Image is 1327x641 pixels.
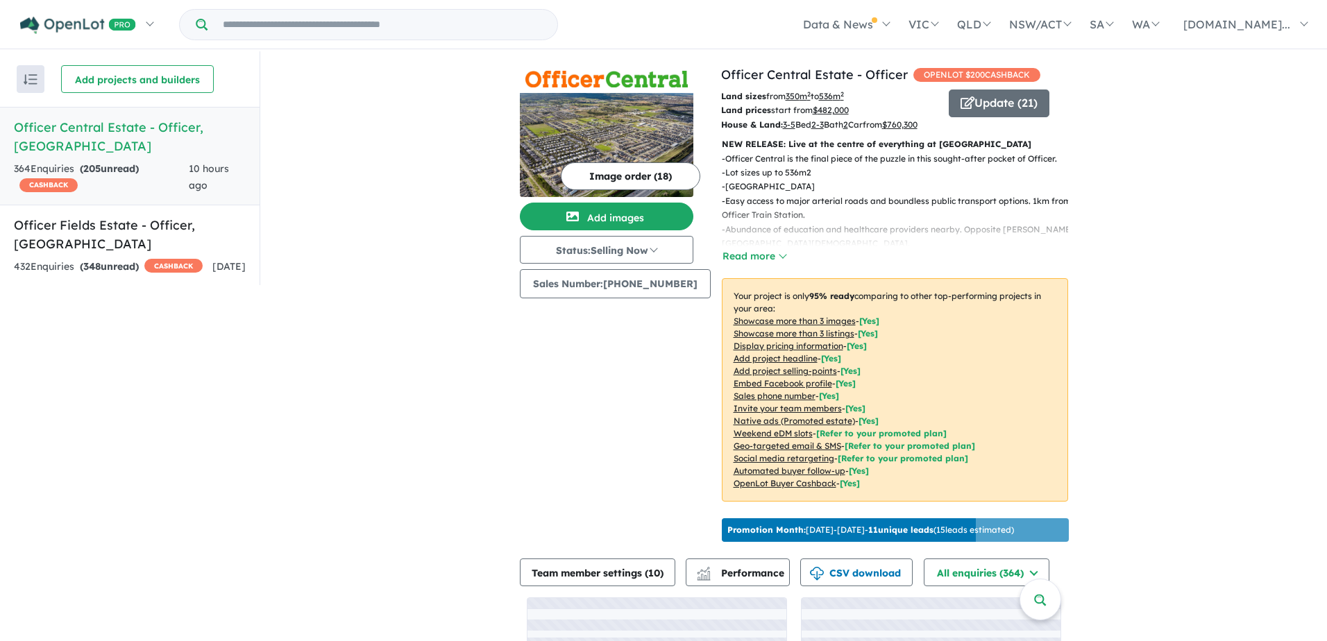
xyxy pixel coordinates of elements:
u: Geo-targeted email & SMS [734,441,841,451]
span: [ Yes ] [858,328,878,339]
img: bar-chart.svg [697,571,711,580]
button: Performance [686,558,790,586]
p: from [721,89,938,103]
button: Image order (18) [561,162,700,190]
img: Openlot PRO Logo White [20,17,136,34]
span: CASHBACK [144,259,203,273]
p: - Officer Central is the final piece of the puzzle in this sought-after pocket of Officer. [722,152,1079,166]
u: Display pricing information [734,341,843,351]
div: 364 Enquir ies [14,161,189,194]
button: All enquiries (364) [924,558,1049,586]
u: 536 m [819,91,844,101]
span: [DATE] [212,260,246,273]
span: [ Yes ] [840,366,861,376]
u: Sales phone number [734,391,815,401]
u: Add project selling-points [734,366,837,376]
p: - Easy access to major arterial roads and boundless public transport options. 1km from Officer Tr... [722,194,1079,223]
b: House & Land: [721,119,783,130]
u: Social media retargeting [734,453,834,463]
span: CASHBACK [19,178,78,192]
h5: Officer Central Estate - Officer , [GEOGRAPHIC_DATA] [14,118,246,155]
u: 350 m [786,91,811,101]
span: 10 [648,567,660,579]
button: Team member settings (10) [520,558,675,586]
p: [DATE] - [DATE] - ( 15 leads estimated) [727,524,1014,536]
u: $ 760,300 [882,119,918,130]
img: line-chart.svg [697,567,709,574]
span: [Refer to your promoted plan] [838,453,968,463]
u: Automated buyer follow-up [734,465,845,476]
u: Embed Facebook profile [734,378,832,388]
u: Add project headline [734,353,818,364]
span: 10 hours ago [189,162,229,191]
a: Officer Central Estate - Officer LogoOfficer Central Estate - Officer [520,65,693,197]
span: 205 [83,162,101,175]
span: [Refer to your promoted plan] [816,428,947,438]
u: 2-3 [811,119,824,130]
u: $ 482,000 [813,105,849,115]
u: Weekend eDM slots [734,428,813,438]
p: - Abundance of education and healthcare providers nearby. Opposite [PERSON_NAME][GEOGRAPHIC_DATA]... [722,223,1079,251]
button: Add images [520,203,693,230]
b: Land sizes [721,91,766,101]
div: 432 Enquir ies [14,259,203,275]
p: - [GEOGRAPHIC_DATA] [722,180,1079,194]
span: [ Yes ] [836,378,856,388]
span: 348 [83,260,101,273]
u: 2 [843,119,848,130]
img: download icon [810,567,824,581]
p: Your project is only comparing to other top-performing projects in your area: - - - - - - - - - -... [722,278,1068,502]
p: - Lot sizes up to 536m2 [722,166,1079,180]
span: OPENLOT $ 200 CASHBACK [913,68,1040,82]
span: to [811,91,844,101]
sup: 2 [807,90,811,98]
u: 3-5 [783,119,795,130]
strong: ( unread) [80,162,139,175]
u: Invite your team members [734,403,842,413]
button: Sales Number:[PHONE_NUMBER] [520,269,711,298]
button: Read more [722,248,787,264]
b: 95 % ready [809,291,854,301]
img: sort.svg [24,74,37,85]
h5: Officer Fields Estate - Officer , [GEOGRAPHIC_DATA] [14,216,246,253]
p: start from [721,103,938,117]
button: Add projects and builders [61,65,214,93]
span: [ Yes ] [819,391,839,401]
span: [Yes] [849,465,869,476]
span: [Yes] [840,478,860,488]
strong: ( unread) [80,260,139,273]
u: Native ads (Promoted estate) [734,416,855,426]
a: Officer Central Estate - Officer [721,67,908,83]
button: Update (21) [949,89,1049,117]
button: CSV download [800,558,913,586]
span: [ Yes ] [847,341,867,351]
u: Showcase more than 3 images [734,316,856,326]
p: NEW RELEASE: Live at the centre of everything at [GEOGRAPHIC_DATA] [722,137,1068,151]
b: Land prices [721,105,771,115]
input: Try estate name, suburb, builder or developer [210,10,555,40]
span: [DOMAIN_NAME]... [1183,17,1290,31]
span: [ Yes ] [859,316,879,326]
span: [Yes] [859,416,879,426]
button: Status:Selling Now [520,236,693,264]
span: Performance [699,567,784,579]
b: 11 unique leads [868,524,933,535]
img: Officer Central Estate - Officer [520,93,693,197]
b: Promotion Month: [727,524,806,535]
img: Officer Central Estate - Officer Logo [525,71,688,87]
p: Bed Bath Car from [721,118,938,132]
span: [Refer to your promoted plan] [845,441,975,451]
sup: 2 [840,90,844,98]
u: Showcase more than 3 listings [734,328,854,339]
u: OpenLot Buyer Cashback [734,478,836,488]
span: [ Yes ] [845,403,865,413]
span: [ Yes ] [821,353,841,364]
